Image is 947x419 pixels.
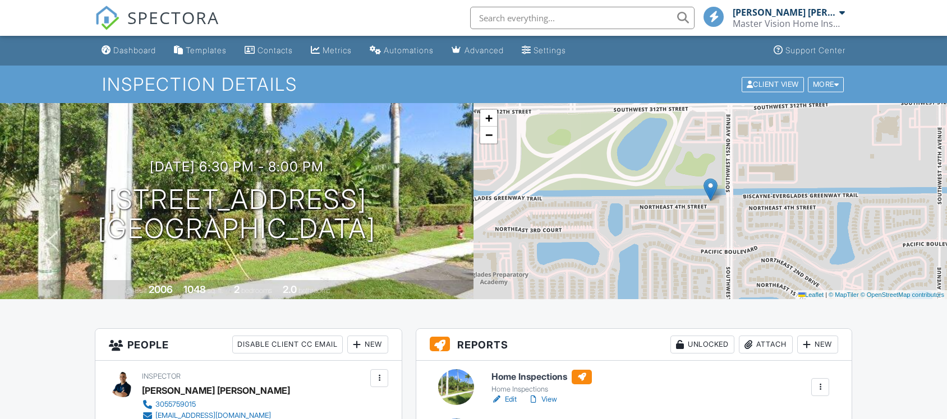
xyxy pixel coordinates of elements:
a: Advanced [447,40,508,61]
div: Settings [534,45,566,55]
a: Metrics [306,40,356,61]
a: Client View [741,80,807,88]
a: Zoom in [480,110,497,127]
div: [PERSON_NAME] [PERSON_NAME] [142,382,290,399]
div: Contacts [258,45,293,55]
a: Support Center [769,40,850,61]
a: Contacts [240,40,297,61]
a: Edit [491,394,517,405]
span: + [485,111,493,125]
div: Templates [186,45,227,55]
a: Dashboard [97,40,160,61]
div: 2006 [149,283,173,295]
h3: People [95,329,402,361]
div: Client View [742,77,804,92]
div: 3055759015 [155,400,196,409]
span: − [485,128,493,142]
a: © MapTiler [829,291,859,298]
input: Search everything... [470,7,695,29]
a: 3055759015 [142,399,281,410]
div: Dashboard [113,45,156,55]
h1: Inspection Details [102,75,845,94]
h3: [DATE] 6:30 pm - 8:00 pm [150,159,324,174]
h6: Home Inspections [491,370,592,384]
a: Zoom out [480,127,497,143]
div: [PERSON_NAME] [PERSON_NAME] [733,7,836,18]
a: Home Inspections Home Inspections [491,370,592,394]
h1: [STREET_ADDRESS] [GEOGRAPHIC_DATA] [98,185,376,244]
a: SPECTORA [95,15,219,39]
div: Attach [739,336,793,353]
a: Leaflet [798,291,824,298]
span: sq. ft. [208,286,223,295]
a: Templates [169,40,231,61]
div: Automations [384,45,434,55]
span: bedrooms [241,286,272,295]
div: Home Inspections [491,385,592,394]
div: Metrics [323,45,352,55]
span: bathrooms [298,286,330,295]
a: Automations (Basic) [365,40,438,61]
span: | [825,291,827,298]
div: Advanced [465,45,504,55]
div: 1048 [183,283,206,295]
div: 2 [234,283,240,295]
div: More [808,77,844,92]
img: Marker [704,178,718,201]
div: 2.0 [283,283,297,295]
h3: Reports [416,329,852,361]
div: New [797,336,838,353]
div: Support Center [785,45,845,55]
a: © OpenStreetMap contributors [861,291,944,298]
span: SPECTORA [127,6,219,29]
a: Settings [517,40,571,61]
a: View [528,394,557,405]
div: Master Vision Home Inspections Corp [733,18,845,29]
span: Inspector [142,372,181,380]
img: The Best Home Inspection Software - Spectora [95,6,119,30]
div: Disable Client CC Email [232,336,343,353]
div: Unlocked [670,336,734,353]
span: Built [135,286,147,295]
div: New [347,336,388,353]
